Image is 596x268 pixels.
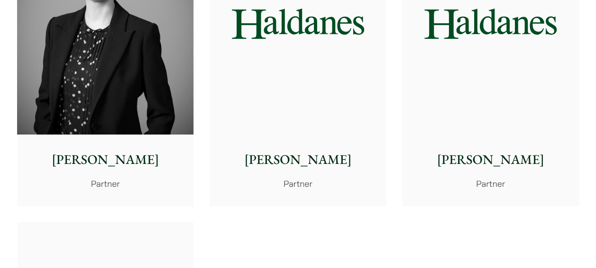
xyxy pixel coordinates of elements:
[410,150,571,170] p: [PERSON_NAME]
[217,177,378,190] p: Partner
[410,177,571,190] p: Partner
[217,150,378,170] p: [PERSON_NAME]
[25,150,186,170] p: [PERSON_NAME]
[25,177,186,190] p: Partner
